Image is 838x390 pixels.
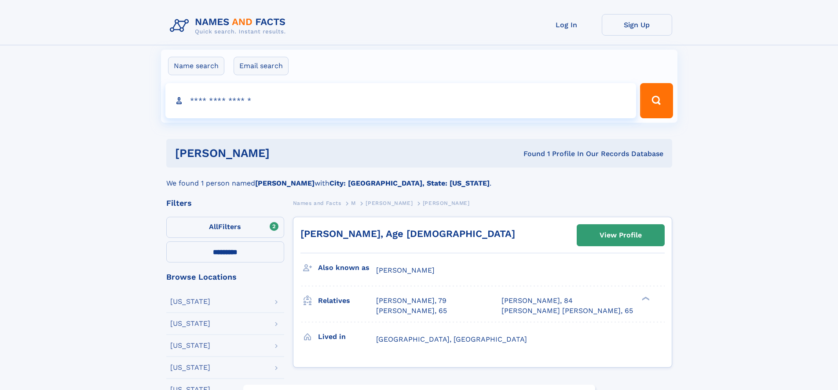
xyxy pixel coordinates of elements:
span: All [209,222,218,231]
button: Search Button [640,83,673,118]
a: [PERSON_NAME] [PERSON_NAME], 65 [501,306,633,316]
a: [PERSON_NAME], 84 [501,296,573,306]
div: [US_STATE] [170,364,210,371]
a: [PERSON_NAME], 79 [376,296,446,306]
a: [PERSON_NAME], 65 [376,306,447,316]
span: [GEOGRAPHIC_DATA], [GEOGRAPHIC_DATA] [376,335,527,343]
div: [US_STATE] [170,342,210,349]
label: Name search [168,57,224,75]
img: Logo Names and Facts [166,14,293,38]
a: Log In [531,14,602,36]
a: [PERSON_NAME] [366,197,413,208]
a: Names and Facts [293,197,341,208]
div: [US_STATE] [170,320,210,327]
span: [PERSON_NAME] [423,200,470,206]
label: Filters [166,217,284,238]
h3: Lived in [318,329,376,344]
div: View Profile [600,225,642,245]
div: Filters [166,199,284,207]
h3: Relatives [318,293,376,308]
span: M [351,200,356,206]
a: Sign Up [602,14,672,36]
h3: Also known as [318,260,376,275]
span: [PERSON_NAME] [376,266,435,274]
a: M [351,197,356,208]
label: Email search [234,57,289,75]
a: [PERSON_NAME], Age [DEMOGRAPHIC_DATA] [300,228,515,239]
a: View Profile [577,225,664,246]
h1: [PERSON_NAME] [175,148,397,159]
div: Browse Locations [166,273,284,281]
div: We found 1 person named with . [166,168,672,189]
b: [PERSON_NAME] [255,179,315,187]
input: search input [165,83,637,118]
span: [PERSON_NAME] [366,200,413,206]
div: Found 1 Profile In Our Records Database [396,149,663,159]
div: ❯ [640,296,650,302]
b: City: [GEOGRAPHIC_DATA], State: [US_STATE] [329,179,490,187]
div: [US_STATE] [170,298,210,305]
